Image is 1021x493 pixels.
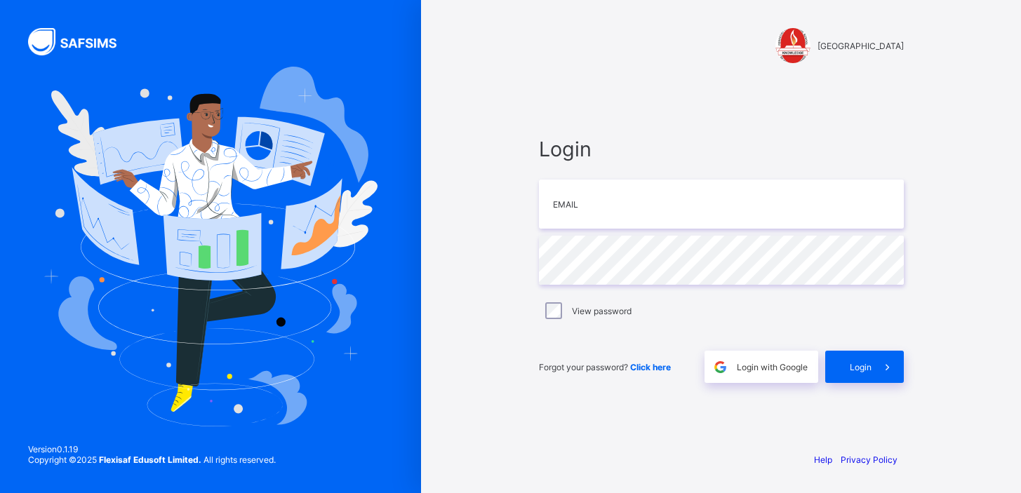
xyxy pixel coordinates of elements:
[44,67,378,426] img: Hero Image
[28,28,133,55] img: SAFSIMS Logo
[841,454,897,465] a: Privacy Policy
[850,362,872,372] span: Login
[814,454,832,465] a: Help
[539,137,904,161] span: Login
[712,359,728,375] img: google.396cfc9801f0270233282035f929180a.svg
[737,362,808,372] span: Login with Google
[99,454,201,465] strong: Flexisaf Edusoft Limited.
[539,362,671,372] span: Forgot your password?
[572,306,632,316] label: View password
[28,454,276,465] span: Copyright © 2025 All rights reserved.
[818,41,904,51] span: [GEOGRAPHIC_DATA]
[28,444,276,454] span: Version 0.1.19
[630,362,671,372] a: Click here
